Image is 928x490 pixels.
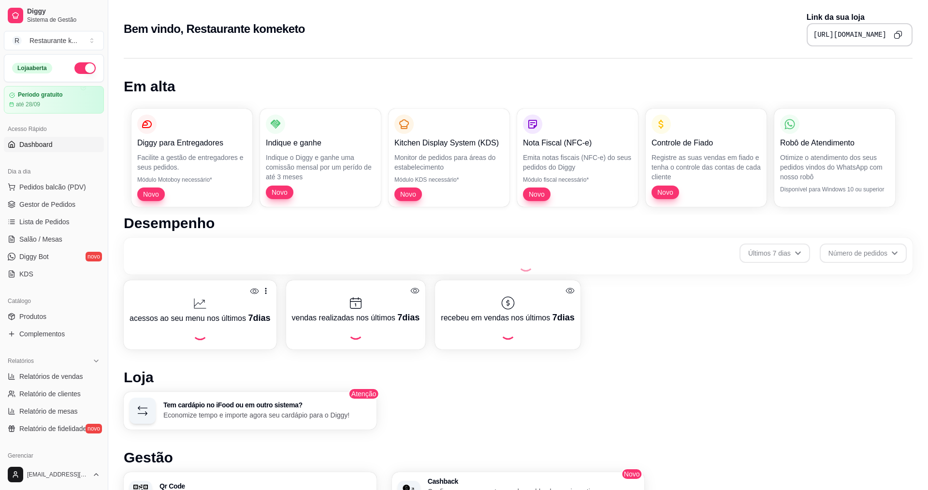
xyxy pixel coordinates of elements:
span: Relatório de clientes [19,389,81,399]
span: Lista de Pedidos [19,217,70,227]
div: Loading [192,325,208,340]
span: R [12,36,22,45]
p: Diggy para Entregadores [137,137,246,149]
p: Indique o Diggy e ganhe uma comissão mensal por um perído de até 3 meses [266,153,375,182]
span: Novo [268,187,291,197]
a: DiggySistema de Gestão [4,4,104,27]
div: Acesso Rápido [4,121,104,137]
button: Kitchen Display System (KDS)Monitor de pedidos para áreas do estabelecimentoMódulo KDS necessário... [389,109,509,207]
div: Loading [518,256,534,272]
span: Sistema de Gestão [27,16,100,24]
button: Robô de AtendimentoOtimize o atendimento dos seus pedidos vindos do WhatsApp com nosso robôDispon... [774,109,895,207]
article: até 28/09 [16,101,40,108]
p: Emita notas fiscais (NFC-e) do seus pedidos do Diggy [523,153,632,172]
h1: Desempenho [124,215,913,232]
p: Nota Fiscal (NFC-e) [523,137,632,149]
span: Salão / Mesas [19,234,62,244]
button: Nota Fiscal (NFC-e)Emita notas fiscais (NFC-e) do seus pedidos do DiggyMódulo fiscal necessário*Novo [517,109,638,207]
button: Diggy para EntregadoresFacilite a gestão de entregadores e seus pedidos.Módulo Motoboy necessário... [131,109,252,207]
pre: [URL][DOMAIN_NAME] [813,30,886,40]
p: Indique e ganhe [266,137,375,149]
span: Gestor de Pedidos [19,200,75,209]
a: Relatórios de vendas [4,369,104,384]
span: Novo [525,189,549,199]
span: Atenção [348,388,379,400]
p: Módulo KDS necessário* [394,176,504,184]
a: Complementos [4,326,104,342]
button: Número de pedidos [820,244,907,263]
p: Kitchen Display System (KDS) [394,137,504,149]
div: Loading [348,324,363,340]
span: Complementos [19,329,65,339]
a: Salão / Mesas [4,231,104,247]
div: Loja aberta [12,63,52,73]
button: [EMAIL_ADDRESS][DOMAIN_NAME] [4,463,104,486]
span: Relatórios de vendas [19,372,83,381]
h3: Qr Code [159,483,371,490]
div: Catálogo [4,293,104,309]
a: Relatório de fidelidadenovo [4,421,104,436]
div: Gerenciar [4,448,104,463]
button: Copy to clipboard [890,27,906,43]
p: Disponível para Windows 10 ou superior [780,186,889,193]
p: vendas realizadas nos últimos [292,311,420,324]
span: 7 dias [397,313,420,322]
button: Controle de FiadoRegistre as suas vendas em fiado e tenha o controle das contas de cada clienteNovo [646,109,767,207]
span: Relatório de fidelidade [19,424,87,433]
button: Alterar Status [74,62,96,74]
button: Indique e ganheIndique o Diggy e ganhe uma comissão mensal por um perído de até 3 mesesNovo [260,109,381,207]
button: Tem cardápio no iFood ou em outro sistema?Economize tempo e importe agora seu cardápio para o Diggy! [124,392,377,430]
p: Economize tempo e importe agora seu cardápio para o Diggy! [163,410,371,420]
p: acessos ao seu menu nos últimos [130,311,271,325]
a: Dashboard [4,137,104,152]
span: [EMAIL_ADDRESS][DOMAIN_NAME] [27,471,88,478]
h1: Em alta [124,78,913,95]
p: Otimize o atendimento dos seus pedidos vindos do WhatsApp com nosso robô [780,153,889,182]
span: Novo [653,187,677,197]
p: recebeu em vendas nos últimos [441,311,574,324]
p: Registre as suas vendas em fiado e tenha o controle das contas de cada cliente [652,153,761,182]
span: Relatório de mesas [19,406,78,416]
a: Relatório de clientes [4,386,104,402]
span: 7 dias [248,313,270,323]
p: Controle de Fiado [652,137,761,149]
h1: Gestão [124,449,913,466]
a: KDS [4,266,104,282]
button: Últimos 7 dias [739,244,810,263]
p: Monitor de pedidos para áreas do estabelecimento [394,153,504,172]
a: Lista de Pedidos [4,214,104,230]
a: Período gratuitoaté 28/09 [4,86,104,114]
span: Novo [139,189,163,199]
span: Dashboard [19,140,53,149]
span: Relatórios [8,357,34,365]
p: Módulo Motoboy necessário* [137,176,246,184]
a: Relatório de mesas [4,404,104,419]
p: Robô de Atendimento [780,137,889,149]
span: Novo [621,468,643,480]
span: KDS [19,269,33,279]
p: Link da sua loja [807,12,913,23]
h3: Cashback [428,478,639,485]
p: Facilite a gestão de entregadores e seus pedidos. [137,153,246,172]
button: Pedidos balcão (PDV) [4,179,104,195]
article: Período gratuito [18,91,63,99]
div: Restaurante k ... [29,36,77,45]
h3: Tem cardápio no iFood ou em outro sistema? [163,402,371,408]
a: Diggy Botnovo [4,249,104,264]
span: Diggy [27,7,100,16]
span: Diggy Bot [19,252,49,261]
p: Módulo fiscal necessário* [523,176,632,184]
span: 7 dias [552,313,575,322]
h1: Loja [124,369,913,386]
span: Pedidos balcão (PDV) [19,182,86,192]
button: Select a team [4,31,104,50]
a: Gestor de Pedidos [4,197,104,212]
h2: Bem vindo, Restaurante komeketo [124,21,305,37]
div: Dia a dia [4,164,104,179]
a: Produtos [4,309,104,324]
span: Produtos [19,312,46,321]
div: Loading [500,324,516,340]
span: Novo [396,189,420,199]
